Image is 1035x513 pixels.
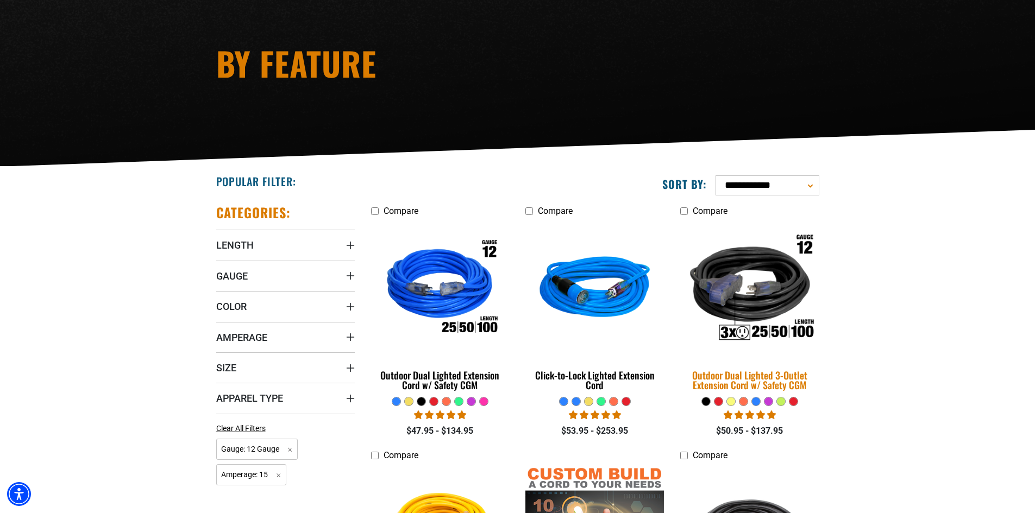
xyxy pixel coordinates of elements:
[371,370,510,390] div: Outdoor Dual Lighted Extension Cord w/ Safety CGM
[216,423,270,434] a: Clear All Filters
[371,221,510,396] a: Outdoor Dual Lighted Extension Cord w/ Safety CGM Outdoor Dual Lighted Extension Cord w/ Safety CGM
[384,206,418,216] span: Compare
[525,370,664,390] div: Click-to-Lock Lighted Extension Cord
[216,464,287,485] span: Amperage: 15
[372,227,509,352] img: Outdoor Dual Lighted Extension Cord w/ Safety CGM
[662,177,707,191] label: Sort by:
[216,392,283,404] span: Apparel Type
[216,322,355,352] summary: Amperage
[693,206,727,216] span: Compare
[216,174,296,188] h2: Popular Filter:
[371,425,510,438] div: $47.95 - $134.95
[674,220,826,359] img: Outdoor Dual Lighted 3-Outlet Extension Cord w/ Safety CGM
[724,410,776,420] span: 4.80 stars
[216,469,287,479] a: Amperage: 15
[216,230,355,260] summary: Length
[216,239,254,251] span: Length
[680,221,819,396] a: Outdoor Dual Lighted 3-Outlet Extension Cord w/ Safety CGM Outdoor Dual Lighted 3-Outlet Extensio...
[525,221,664,396] a: blue Click-to-Lock Lighted Extension Cord
[216,270,248,282] span: Gauge
[384,450,418,460] span: Compare
[414,410,466,420] span: 4.81 stars
[216,352,355,383] summary: Size
[216,424,266,433] span: Clear All Filters
[216,261,355,291] summary: Gauge
[216,444,298,454] a: Gauge: 12 Gauge
[526,227,663,352] img: blue
[680,370,819,390] div: Outdoor Dual Lighted 3-Outlet Extension Cord w/ Safety CGM
[216,383,355,413] summary: Apparel Type
[525,425,664,438] div: $53.95 - $253.95
[216,47,613,79] h1: By Feature
[693,450,727,460] span: Compare
[216,204,291,221] h2: Categories:
[216,331,267,344] span: Amperage
[216,439,298,460] span: Gauge: 12 Gauge
[216,300,247,313] span: Color
[7,482,31,506] div: Accessibility Menu
[216,362,236,374] span: Size
[569,410,621,420] span: 4.87 stars
[216,291,355,321] summary: Color
[538,206,573,216] span: Compare
[680,425,819,438] div: $50.95 - $137.95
